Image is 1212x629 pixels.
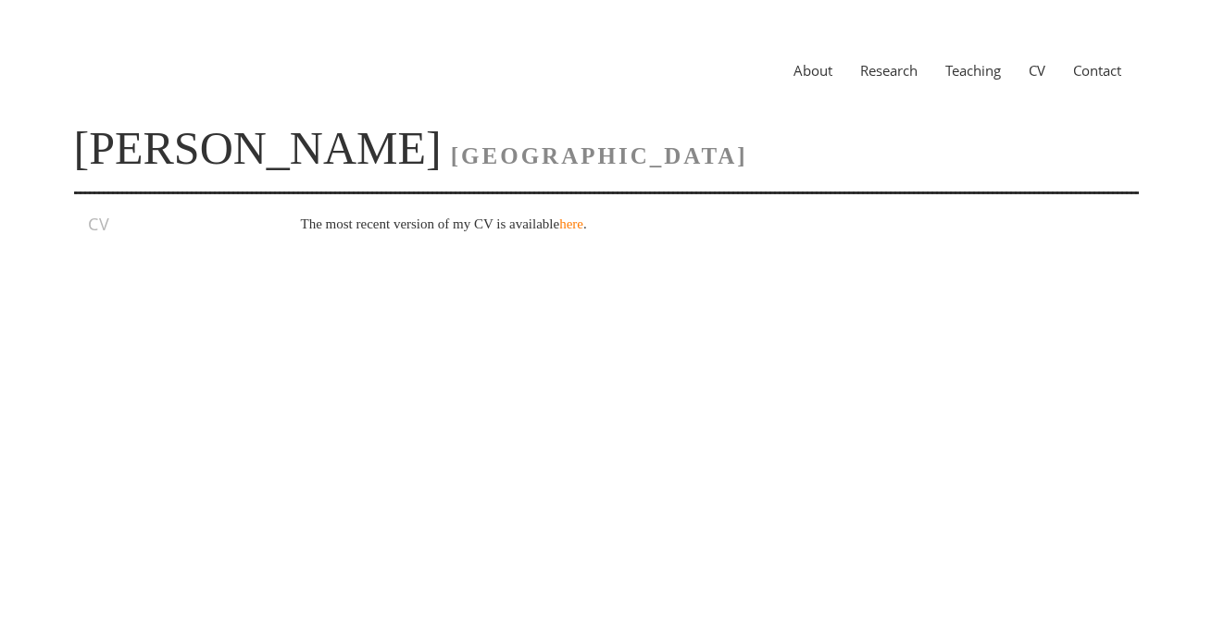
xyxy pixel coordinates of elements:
[88,213,248,235] h3: CV
[1059,61,1135,80] a: Contact
[559,216,583,231] a: here
[301,213,1100,235] p: The most recent version of my CV is available .
[1015,61,1059,80] a: CV
[451,143,748,168] span: [GEOGRAPHIC_DATA]
[931,61,1015,80] a: Teaching
[780,61,846,80] a: About
[74,122,442,174] a: [PERSON_NAME]
[846,61,931,80] a: Research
